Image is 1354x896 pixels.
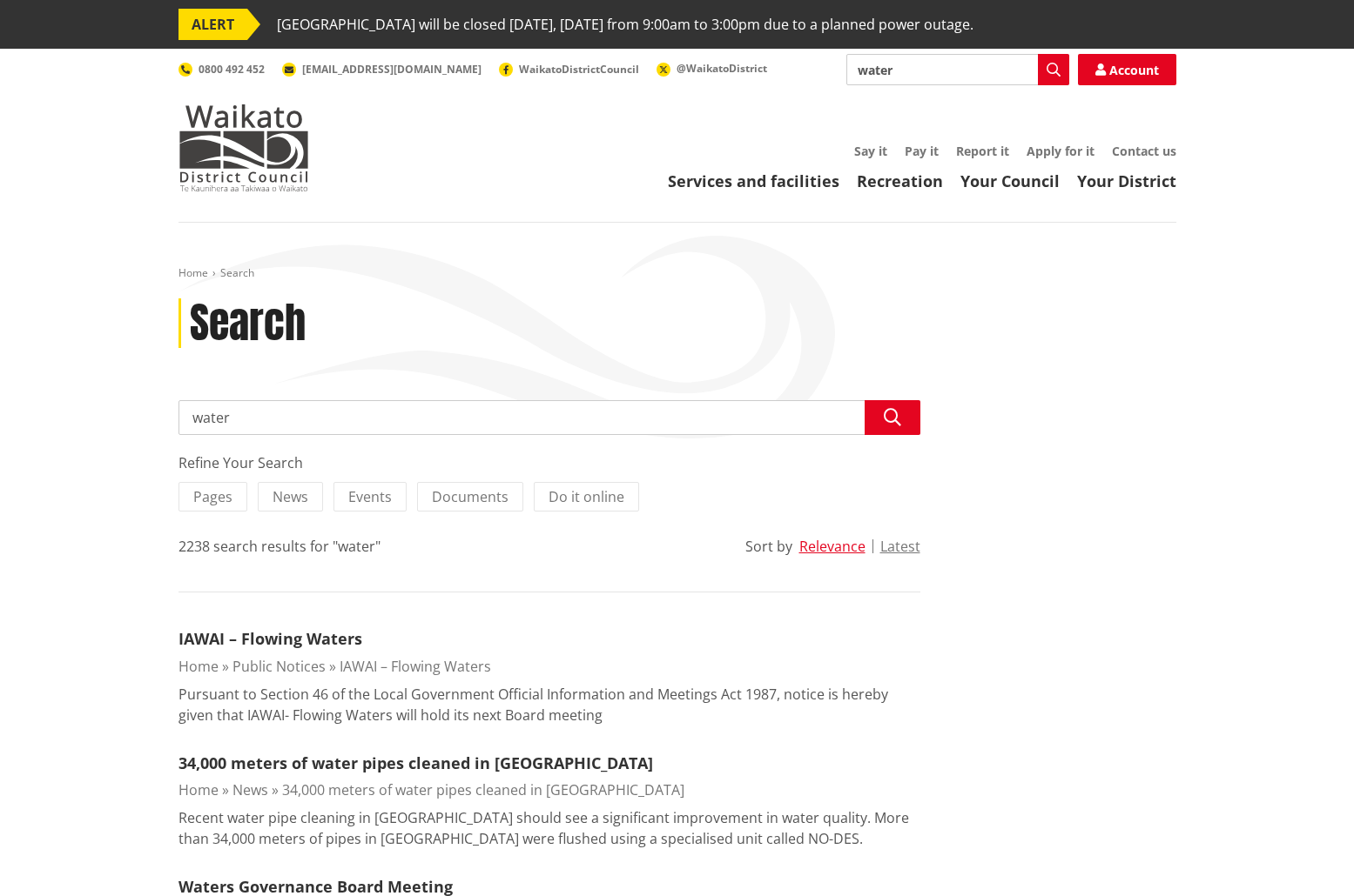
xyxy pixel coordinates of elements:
a: Recreation [857,171,943,191]
img: Waikato District Council - Te Kaunihera aa Takiwaa o Waikato [179,104,309,191]
span: [GEOGRAPHIC_DATA] will be closed [DATE], [DATE] from 9:00am to 3:00pm due to a planned power outage. [277,9,973,40]
a: Apply for it [1027,143,1095,159]
a: Say it [854,143,887,159]
a: 34,000 meters of water pipes cleaned in [GEOGRAPHIC_DATA] [282,780,684,799]
div: Refine Your Search [179,452,920,473]
a: Your District [1077,171,1176,191]
span: WaikatoDistrictCouncil [519,62,639,77]
button: Relevance [799,538,866,554]
span: @WaikatoDistrict [677,61,767,76]
a: IAWAI – Flowing Waters [340,657,491,676]
span: 0800 492 452 [199,62,265,77]
input: Search input [846,54,1069,85]
nav: breadcrumb [179,266,1176,281]
a: Home [179,657,219,676]
input: Search input [179,400,920,435]
a: IAWAI – Flowing Waters [179,628,362,649]
a: [EMAIL_ADDRESS][DOMAIN_NAME] [282,62,482,77]
a: @WaikatoDistrict [657,61,767,76]
span: Do it online [549,487,624,506]
a: Report it [956,143,1009,159]
iframe: Messenger Launcher [1274,823,1337,886]
span: Documents [432,487,509,506]
span: ALERT [179,9,247,40]
a: Your Council [960,171,1060,191]
span: Search [220,265,254,280]
a: WaikatoDistrictCouncil [499,62,639,77]
p: Recent water pipe cleaning in [GEOGRAPHIC_DATA] should see a significant improvement in water qua... [179,807,920,849]
p: Pursuant to Section 46 of the Local Government Official Information and Meetings Act 1987, notice... [179,684,920,725]
button: Latest [880,538,920,554]
a: 0800 492 452 [179,62,265,77]
a: Pay it [905,143,939,159]
span: Pages [193,487,232,506]
a: Contact us [1112,143,1176,159]
a: Home [179,780,219,799]
span: [EMAIL_ADDRESS][DOMAIN_NAME] [302,62,482,77]
div: Sort by [745,536,792,557]
span: Events [348,487,392,506]
a: Home [179,265,208,280]
span: News [273,487,308,506]
a: 34,000 meters of water pipes cleaned in [GEOGRAPHIC_DATA] [179,752,653,773]
a: Services and facilities [668,171,839,191]
h1: Search [190,298,306,349]
a: Account [1078,54,1176,85]
div: 2238 search results for "water" [179,536,381,557]
a: News [232,780,268,799]
a: Public Notices [232,657,326,676]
